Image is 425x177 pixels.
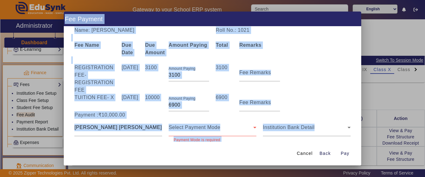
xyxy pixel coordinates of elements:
[64,12,361,26] h1: Fee Payment
[315,148,335,159] button: Back
[335,148,355,159] button: Pay
[74,124,162,131] input: Paid By
[174,136,251,143] mat-error: Payment Mode is required
[118,94,142,111] div: [DATE]
[341,150,349,157] span: Pay
[169,42,207,48] b: Amount Paying
[294,148,315,159] button: Cancel
[239,42,261,48] b: Remarks
[145,42,165,55] b: Due Amount
[169,71,209,79] input: Amount Paying
[213,26,283,34] div: Roll No.: 1021
[145,65,157,70] span: 3100
[71,111,166,119] div: Payment :₹10,000.00
[239,70,271,75] mat-label: Fee Remarks
[145,95,160,100] span: 10000
[71,64,118,94] div: REGISTRATION FEE - REGISTRATION FEE
[169,97,195,101] mat-label: Amount Paying
[74,42,99,48] b: Fee Name
[297,150,313,157] span: Cancel
[320,150,331,157] span: Back
[216,42,228,48] b: Total
[263,125,315,130] span: Institution Bank Detail
[169,101,209,109] input: Amount Paying
[169,125,220,130] span: Select Payment Mode
[239,100,271,105] mat-label: Fee Remarks
[122,42,133,55] b: Due Date
[71,94,118,111] div: TUITION FEE - X
[213,94,236,111] div: 6900
[213,64,236,94] div: 3100
[118,64,142,94] div: [DATE]
[71,26,213,34] div: Name: [PERSON_NAME]
[169,67,195,71] mat-label: Amount Paying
